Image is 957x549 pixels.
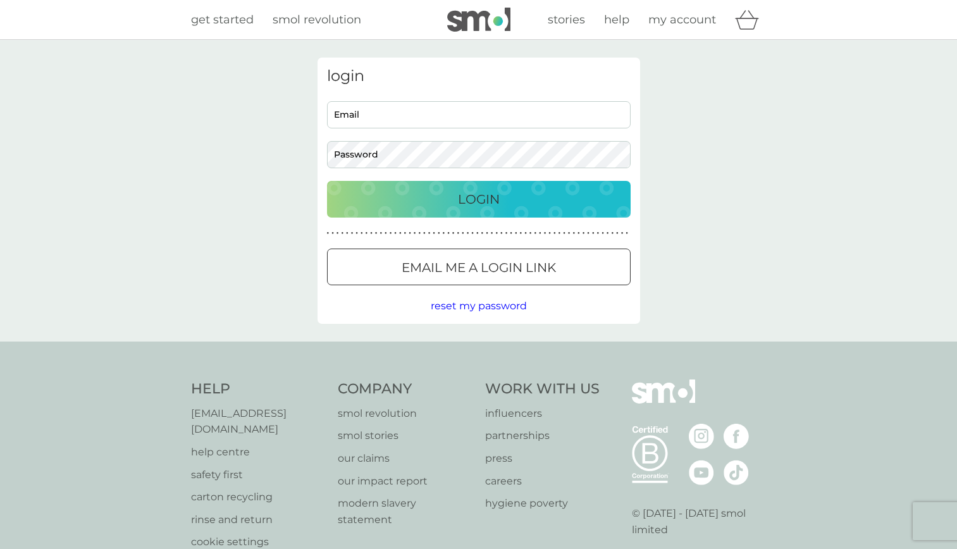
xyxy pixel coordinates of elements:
[338,450,472,467] a: our claims
[524,230,527,237] p: ●
[404,230,407,237] p: ●
[724,424,749,449] img: visit the smol Facebook page
[327,230,330,237] p: ●
[735,7,767,32] div: basket
[481,230,484,237] p: ●
[500,230,503,237] p: ●
[534,230,536,237] p: ●
[390,230,392,237] p: ●
[548,11,585,29] a: stories
[438,230,440,237] p: ●
[191,512,326,528] a: rinse and return
[604,13,629,27] span: help
[338,495,472,527] a: modern slavery statement
[191,379,326,399] h4: Help
[355,230,358,237] p: ●
[191,467,326,483] a: safety first
[414,230,416,237] p: ●
[485,379,600,399] h4: Work With Us
[485,428,600,444] a: partnerships
[539,230,541,237] p: ●
[428,230,431,237] p: ●
[375,230,378,237] p: ●
[621,230,624,237] p: ●
[458,189,500,209] p: Login
[559,230,561,237] p: ●
[485,495,600,512] a: hygiene poverty
[361,230,363,237] p: ●
[486,230,488,237] p: ●
[191,11,254,29] a: get started
[338,473,472,490] a: our impact report
[338,428,472,444] a: smol stories
[431,298,527,314] button: reset my password
[520,230,522,237] p: ●
[394,230,397,237] p: ●
[485,473,600,490] a: careers
[572,230,575,237] p: ●
[338,379,472,399] h4: Company
[409,230,411,237] p: ●
[689,424,714,449] img: visit the smol Instagram page
[457,230,459,237] p: ●
[648,11,716,29] a: my account
[602,230,604,237] p: ●
[529,230,532,237] p: ●
[510,230,512,237] p: ●
[476,230,479,237] p: ●
[341,230,343,237] p: ●
[191,405,326,438] p: [EMAIL_ADDRESS][DOMAIN_NAME]
[597,230,600,237] p: ●
[616,230,619,237] p: ●
[491,230,493,237] p: ●
[462,230,464,237] p: ●
[568,230,571,237] p: ●
[443,230,445,237] p: ●
[351,230,354,237] p: ●
[338,405,472,422] a: smol revolution
[447,8,510,32] img: smol
[433,230,435,237] p: ●
[273,11,361,29] a: smol revolution
[385,230,387,237] p: ●
[370,230,373,237] p: ●
[452,230,455,237] p: ●
[583,230,585,237] p: ●
[366,230,368,237] p: ●
[346,230,349,237] p: ●
[273,13,361,27] span: smol revolution
[467,230,469,237] p: ●
[327,181,631,218] button: Login
[485,450,600,467] a: press
[553,230,556,237] p: ●
[611,230,614,237] p: ●
[632,379,695,423] img: smol
[689,460,714,485] img: visit the smol Youtube page
[515,230,517,237] p: ●
[604,11,629,29] a: help
[577,230,580,237] p: ●
[402,257,556,278] p: Email me a login link
[626,230,628,237] p: ●
[191,13,254,27] span: get started
[648,13,716,27] span: my account
[724,460,749,485] img: visit the smol Tiktok page
[563,230,565,237] p: ●
[431,300,527,312] span: reset my password
[632,505,767,538] p: © [DATE] - [DATE] smol limited
[380,230,382,237] p: ●
[495,230,498,237] p: ●
[191,489,326,505] p: carton recycling
[548,230,551,237] p: ●
[587,230,590,237] p: ●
